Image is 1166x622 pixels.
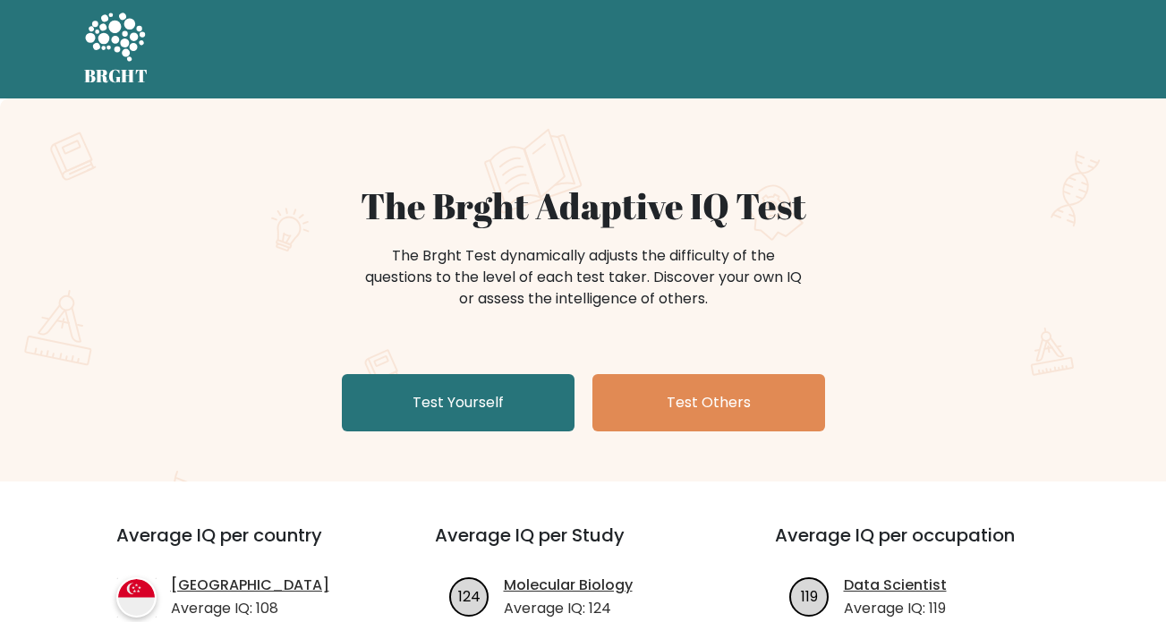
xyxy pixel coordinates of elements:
p: Average IQ: 108 [171,598,329,619]
h1: The Brght Adaptive IQ Test [147,184,1020,227]
text: 119 [801,585,818,606]
a: Molecular Biology [504,575,633,596]
a: Test Others [592,374,825,431]
img: country [116,577,157,618]
a: Test Yourself [342,374,574,431]
a: Data Scientist [844,575,947,596]
a: [GEOGRAPHIC_DATA] [171,575,329,596]
p: Average IQ: 119 [844,598,947,619]
h3: Average IQ per occupation [775,524,1072,567]
text: 124 [458,585,481,606]
h3: Average IQ per country [116,524,370,567]
h5: BRGHT [84,65,149,87]
a: BRGHT [84,7,149,91]
h3: Average IQ per Study [435,524,732,567]
p: Average IQ: 124 [504,598,633,619]
div: The Brght Test dynamically adjusts the difficulty of the questions to the level of each test take... [360,245,807,310]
